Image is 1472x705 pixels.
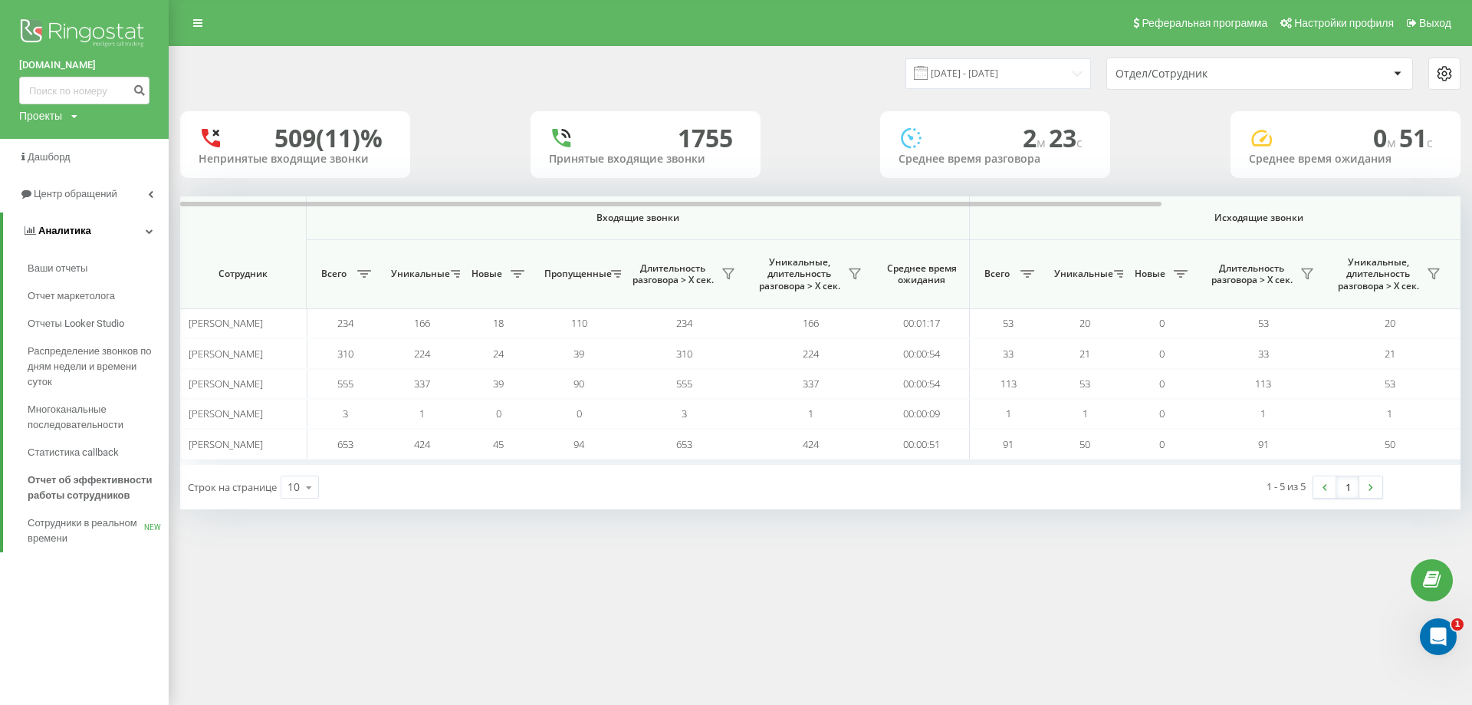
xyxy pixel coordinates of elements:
span: 1 [419,407,425,420]
span: 653 [676,437,692,451]
span: 90 [573,377,584,390]
span: [PERSON_NAME] [189,377,263,390]
span: 2 [1023,121,1049,154]
span: 94 [573,437,584,451]
span: 234 [676,316,692,330]
div: 1 - 5 из 5 [1267,479,1306,494]
span: 110 [571,316,587,330]
span: 20 [1079,316,1090,330]
span: Сотрудники в реальном времени [28,516,144,546]
span: 3 [343,407,348,420]
div: Среднее время ожидания [1249,153,1442,166]
a: Отчеты Looker Studio [28,310,169,338]
span: 234 [337,316,353,330]
span: Всего [314,268,353,280]
span: 45 [493,437,504,451]
a: Многоканальные последовательности [28,396,169,439]
span: 166 [803,316,819,330]
span: 224 [803,347,819,361]
span: Сотрудник [193,268,293,280]
span: 0 [1159,347,1165,361]
a: Отчет об эффективности работы сотрудников [28,466,169,509]
span: 0 [496,407,501,420]
a: [DOMAIN_NAME] [19,58,149,73]
span: 424 [803,437,819,451]
span: Ваши отчеты [28,261,87,276]
div: Среднее время разговора [899,153,1092,166]
div: 10 [287,479,300,495]
span: Уникальные [1054,268,1109,280]
span: 18 [493,316,504,330]
span: Уникальные, длительность разговора > Х сек. [755,256,843,292]
span: Выход [1419,17,1451,29]
input: Поиск по номеру [19,77,149,104]
span: 1 [1451,618,1464,631]
td: 00:00:09 [874,399,970,429]
a: Статистика callback [28,439,169,466]
span: [PERSON_NAME] [189,407,263,420]
a: Аналитика [3,212,169,249]
span: 39 [493,377,504,390]
span: 1 [1006,407,1011,420]
span: 653 [337,437,353,451]
span: 23 [1049,121,1083,154]
span: Многоканальные последовательности [28,402,161,433]
span: 91 [1003,437,1014,451]
span: 0 [1159,316,1165,330]
span: c [1076,134,1083,151]
span: 0 [577,407,582,420]
span: м [1387,134,1399,151]
span: Отчет об эффективности работы сотрудников [28,473,161,503]
span: 224 [414,347,430,361]
span: Аналитика [38,225,91,236]
span: Строк на странице [188,480,277,494]
div: Непринятые входящие звонки [199,153,392,166]
span: 53 [1258,316,1269,330]
span: м [1037,134,1049,151]
span: Настройки профиля [1294,17,1394,29]
iframe: Intercom live chat [1420,618,1457,655]
span: 0 [1373,121,1399,154]
span: 24 [493,347,504,361]
span: 113 [1255,377,1271,390]
div: 1755 [678,124,733,153]
span: 0 [1159,407,1165,420]
td: 00:01:17 [874,308,970,338]
td: 00:00:51 [874,429,970,459]
span: Длительность разговора > Х сек. [629,262,717,286]
span: 33 [1258,347,1269,361]
span: 33 [1003,347,1014,361]
span: [PERSON_NAME] [189,437,263,451]
span: Центр обращений [34,188,117,199]
span: 166 [414,316,430,330]
span: 555 [337,377,353,390]
span: 53 [1003,316,1014,330]
span: 21 [1079,347,1090,361]
div: 509 (11)% [274,124,383,153]
span: 555 [676,377,692,390]
span: c [1427,134,1433,151]
span: Отчеты Looker Studio [28,316,124,331]
span: [PERSON_NAME] [189,347,263,361]
span: Входящие звонки [347,212,929,224]
span: 50 [1079,437,1090,451]
span: 1 [1260,407,1266,420]
span: 3 [682,407,687,420]
td: 00:00:54 [874,369,970,399]
span: Распределение звонков по дням недели и времени суток [28,344,161,390]
span: 337 [803,377,819,390]
span: [PERSON_NAME] [189,316,263,330]
span: Новые [1131,268,1169,280]
span: 0 [1159,437,1165,451]
div: Отдел/Сотрудник [1115,68,1299,81]
img: Ringostat logo [19,15,149,54]
span: Реферальная программа [1142,17,1267,29]
span: 20 [1385,316,1395,330]
span: Новые [468,268,506,280]
span: 39 [573,347,584,361]
span: 91 [1258,437,1269,451]
a: Отчет маркетолога [28,282,169,310]
span: Пропущенные [544,268,606,280]
a: 1 [1336,476,1359,498]
a: Сотрудники в реальном времениNEW [28,509,169,552]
